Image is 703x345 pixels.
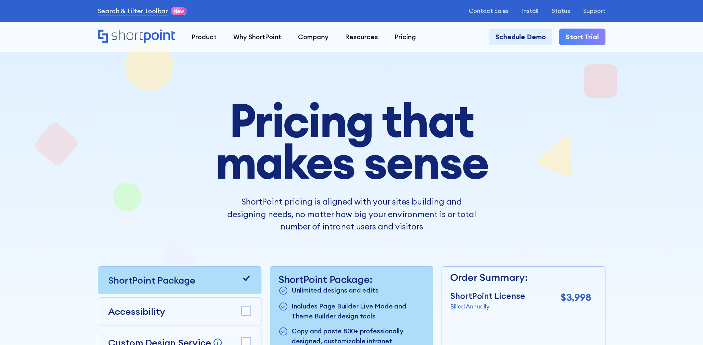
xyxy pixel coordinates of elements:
a: Status [552,8,570,14]
a: Install [522,8,538,14]
p: ShortPoint pricing is aligned with your sites building and designing needs, no matter how big you... [227,196,476,233]
a: Support [583,8,605,14]
a: Start Trial [559,29,605,45]
p: Unlimited designs and edits [292,285,379,296]
p: Order Summary: [450,270,591,285]
a: Why ShortPoint [225,29,290,45]
h1: Pricing that makes sense [165,100,538,182]
a: Home [98,30,175,44]
a: Contact Sales [469,8,509,14]
p: ShortPoint License [450,290,525,302]
div: Pricing [394,32,416,42]
a: Company [290,29,337,45]
a: Schedule Demo [489,29,552,45]
a: Product [183,29,225,45]
div: Resources [345,32,378,42]
p: $3,998 [561,290,591,305]
a: Pricing [386,29,424,45]
div: Product [191,32,217,42]
p: Billed Annually [450,302,525,311]
p: Includes Page Builder Live Mode and Theme Builder design tools [292,301,425,321]
p: ShortPoint Package: [278,273,425,285]
a: Search & Filter Toolbar [98,6,168,16]
div: Why ShortPoint [233,32,281,42]
div: Company [298,32,328,42]
p: Accessibility [108,304,165,318]
a: Resources [337,29,386,45]
p: ShortPoint Package [108,273,195,287]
